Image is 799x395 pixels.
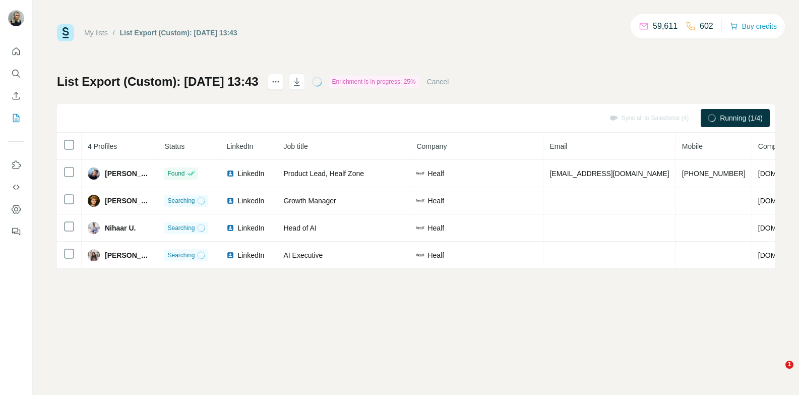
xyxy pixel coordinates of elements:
[283,197,336,205] span: Growth Manager
[88,222,100,234] img: Avatar
[237,168,264,179] span: LinkedIn
[226,224,234,232] img: LinkedIn logo
[105,250,152,260] span: [PERSON_NAME]
[416,142,447,150] span: Company
[57,24,74,41] img: Surfe Logo
[8,109,24,127] button: My lists
[105,168,152,179] span: [PERSON_NAME]
[226,142,253,150] span: LinkedIn
[88,249,100,261] img: Avatar
[226,170,234,178] img: LinkedIn logo
[167,251,195,260] span: Searching
[700,20,713,32] p: 602
[427,196,444,206] span: Healf
[730,19,777,33] button: Buy credits
[226,251,234,259] img: LinkedIn logo
[682,170,746,178] span: [PHONE_NUMBER]
[416,251,424,259] img: company-logo
[120,28,237,38] div: List Export (Custom): [DATE] 13:43
[427,77,449,87] button: Cancel
[8,42,24,61] button: Quick start
[167,169,185,178] span: Found
[164,142,185,150] span: Status
[8,87,24,105] button: Enrich CSV
[416,224,424,232] img: company-logo
[84,29,108,37] a: My lists
[268,74,284,90] button: actions
[283,251,323,259] span: AI Executive
[653,20,678,32] p: 59,611
[57,74,259,90] h1: List Export (Custom): [DATE] 13:43
[416,197,424,205] img: company-logo
[329,76,419,88] div: Enrichment is in progress: 25%
[283,224,316,232] span: Head of AI
[105,196,152,206] span: [PERSON_NAME]
[226,197,234,205] img: LinkedIn logo
[765,361,789,385] iframe: Intercom live chat
[8,178,24,196] button: Use Surfe API
[682,142,703,150] span: Mobile
[427,168,444,179] span: Healf
[237,223,264,233] span: LinkedIn
[88,142,117,150] span: 4 Profiles
[8,156,24,174] button: Use Surfe on LinkedIn
[549,170,669,178] span: [EMAIL_ADDRESS][DOMAIN_NAME]
[8,65,24,83] button: Search
[8,222,24,241] button: Feedback
[8,10,24,26] img: Avatar
[283,170,364,178] span: Product Lead, Healf Zone
[167,196,195,205] span: Searching
[105,223,136,233] span: Nihaar U.
[237,196,264,206] span: LinkedIn
[167,223,195,233] span: Searching
[427,250,444,260] span: Healf
[416,170,424,178] img: company-logo
[720,113,763,123] span: Running (1/4)
[785,361,793,369] span: 1
[88,167,100,180] img: Avatar
[237,250,264,260] span: LinkedIn
[283,142,308,150] span: Job title
[427,223,444,233] span: Healf
[88,195,100,207] img: Avatar
[8,200,24,218] button: Dashboard
[113,28,115,38] li: /
[549,142,567,150] span: Email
